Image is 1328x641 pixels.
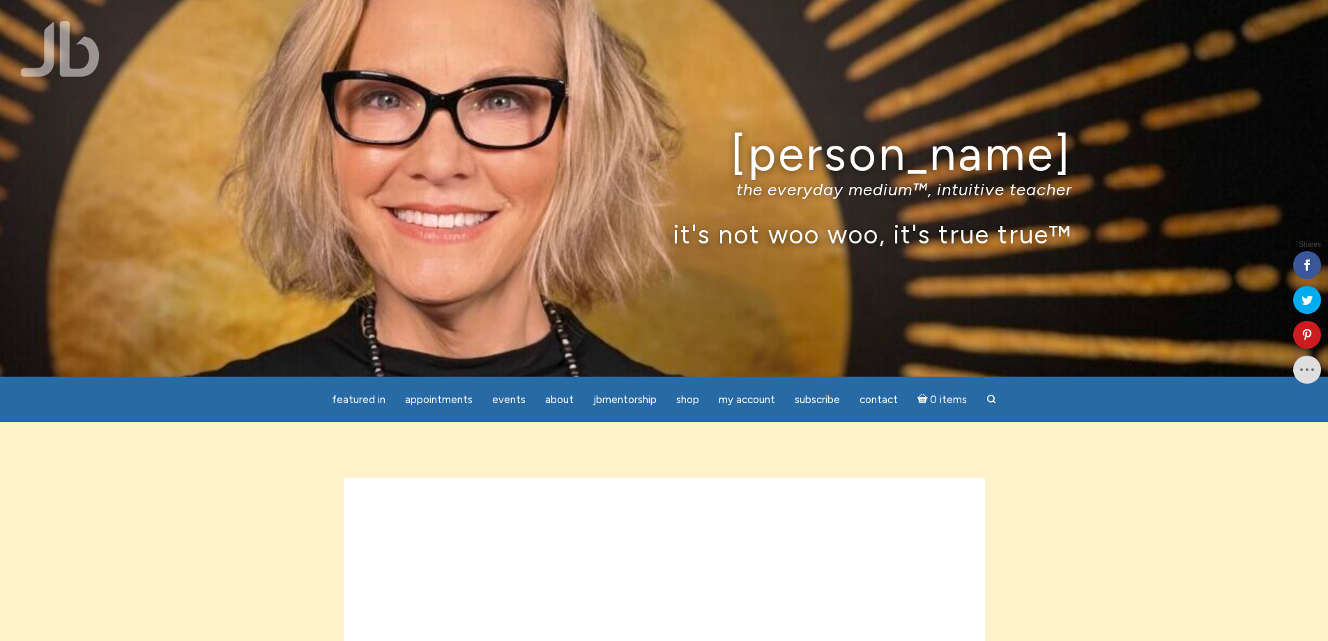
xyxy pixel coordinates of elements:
i: Cart [917,393,931,406]
span: featured in [332,393,386,406]
img: Jamie Butler. The Everyday Medium [21,21,100,77]
span: Appointments [405,393,473,406]
a: JBMentorship [585,386,665,414]
a: About [537,386,582,414]
p: it's not woo woo, it's true true™ [257,219,1072,249]
span: Shop [676,393,699,406]
span: Shares [1299,241,1321,248]
span: 0 items [930,395,967,405]
a: Events [484,386,534,414]
a: Contact [851,386,906,414]
h1: [PERSON_NAME] [257,128,1072,180]
span: About [545,393,574,406]
p: the everyday medium™, intuitive teacher [257,179,1072,199]
a: My Account [710,386,784,414]
a: Shop [668,386,708,414]
span: Events [492,393,526,406]
a: Subscribe [786,386,848,414]
span: JBMentorship [593,393,657,406]
span: My Account [719,393,775,406]
a: featured in [323,386,394,414]
span: Contact [860,393,898,406]
a: Cart0 items [909,385,976,414]
a: Appointments [397,386,481,414]
span: Subscribe [795,393,840,406]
